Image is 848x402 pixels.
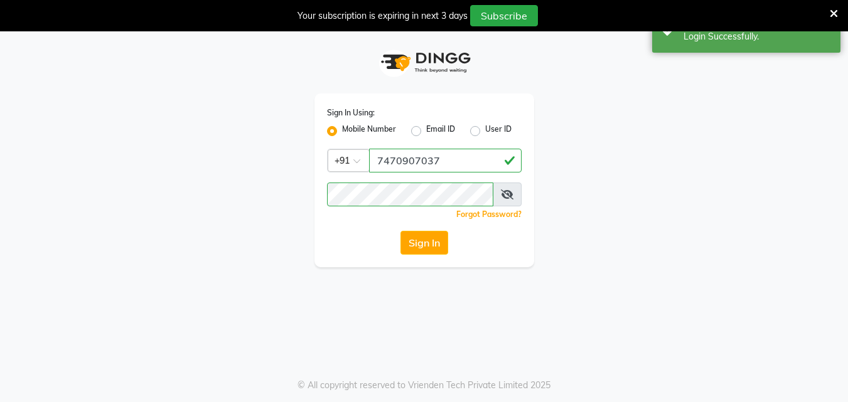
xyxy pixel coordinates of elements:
label: Email ID [426,124,455,139]
button: Sign In [400,231,448,255]
div: Your subscription is expiring in next 3 days [298,9,468,23]
img: logo1.svg [374,44,475,81]
label: Mobile Number [342,124,396,139]
button: Subscribe [470,5,538,26]
input: Username [369,149,522,172]
input: Username [327,182,493,206]
label: User ID [485,124,512,139]
a: Forgot Password? [456,209,522,219]
label: Sign In Using: [327,107,375,119]
div: Login Successfully. [684,30,831,43]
